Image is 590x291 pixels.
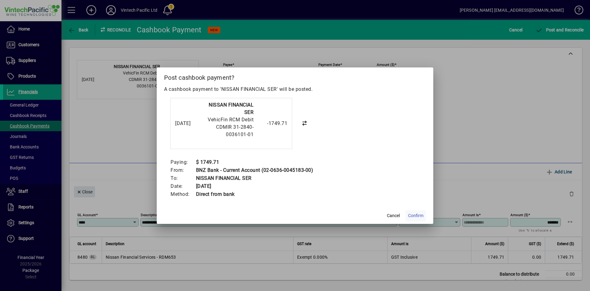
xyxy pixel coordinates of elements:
td: BNZ Bank - Current Account (02-0636-0045183-00) [196,166,313,174]
td: To: [170,174,196,182]
button: Confirm [406,210,426,221]
td: $ 1749.71 [196,158,313,166]
h2: Post cashbook payment? [157,67,433,85]
td: [DATE] [196,182,313,190]
strong: NISSAN FINANCIAL SER [209,102,254,115]
td: NISSAN FINANCIAL SER [196,174,313,182]
td: Direct from bank [196,190,313,198]
span: Cancel [387,212,400,219]
div: -1749.71 [257,120,287,127]
td: From: [170,166,196,174]
div: [DATE] [175,120,200,127]
button: Cancel [383,210,403,221]
td: Paying: [170,158,196,166]
td: Method: [170,190,196,198]
span: Confirm [408,212,423,219]
p: A cashbook payment to 'NISSAN FINANCIAL SER' will be posted. [164,86,426,93]
span: VehicFin RCM Debit CDMIR 31-2840-0036101-01 [208,117,254,137]
td: Date: [170,182,196,190]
